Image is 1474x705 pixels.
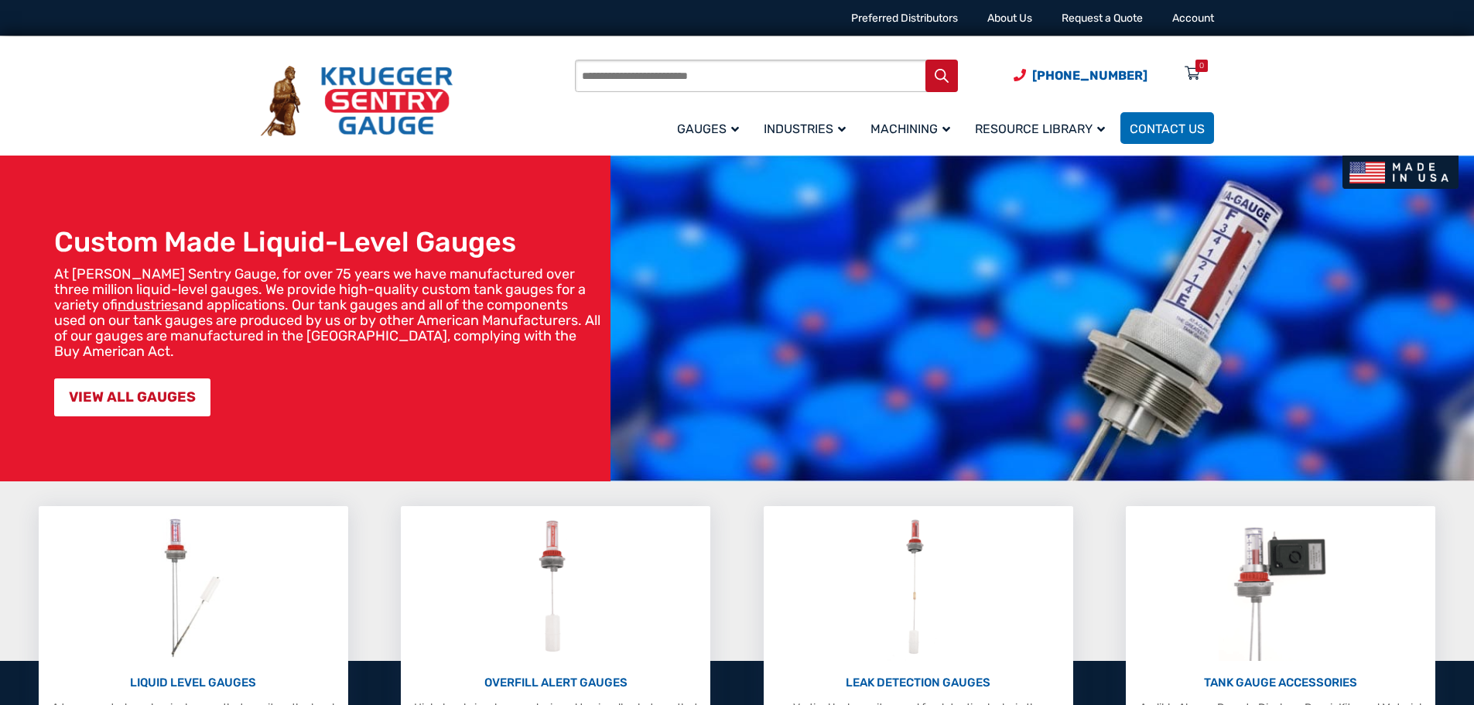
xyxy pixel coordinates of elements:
[1134,674,1428,692] p: TANK GAUGE ACCESSORIES
[1219,514,1343,661] img: Tank Gauge Accessories
[409,674,703,692] p: OVERFILL ALERT GAUGES
[861,110,966,146] a: Machining
[677,121,739,136] span: Gauges
[54,378,210,416] a: VIEW ALL GAUGES
[887,514,949,661] img: Leak Detection Gauges
[1014,66,1147,85] a: Phone Number (920) 434-8860
[1120,112,1214,144] a: Contact Us
[1130,121,1205,136] span: Contact Us
[46,674,340,692] p: LIQUID LEVEL GAUGES
[54,266,603,359] p: At [PERSON_NAME] Sentry Gauge, for over 75 years we have manufactured over three million liquid-l...
[668,110,754,146] a: Gauges
[771,674,1065,692] p: LEAK DETECTION GAUGES
[1342,156,1459,189] img: Made In USA
[610,156,1474,481] img: bg_hero_bannerksentry
[1032,68,1147,83] span: [PHONE_NUMBER]
[1062,12,1143,25] a: Request a Quote
[754,110,861,146] a: Industries
[987,12,1032,25] a: About Us
[1172,12,1214,25] a: Account
[1199,60,1204,72] div: 0
[966,110,1120,146] a: Resource Library
[870,121,950,136] span: Machining
[975,121,1105,136] span: Resource Library
[851,12,958,25] a: Preferred Distributors
[261,66,453,137] img: Krueger Sentry Gauge
[54,225,603,258] h1: Custom Made Liquid-Level Gauges
[152,514,234,661] img: Liquid Level Gauges
[764,121,846,136] span: Industries
[522,514,590,661] img: Overfill Alert Gauges
[118,296,179,313] a: industries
